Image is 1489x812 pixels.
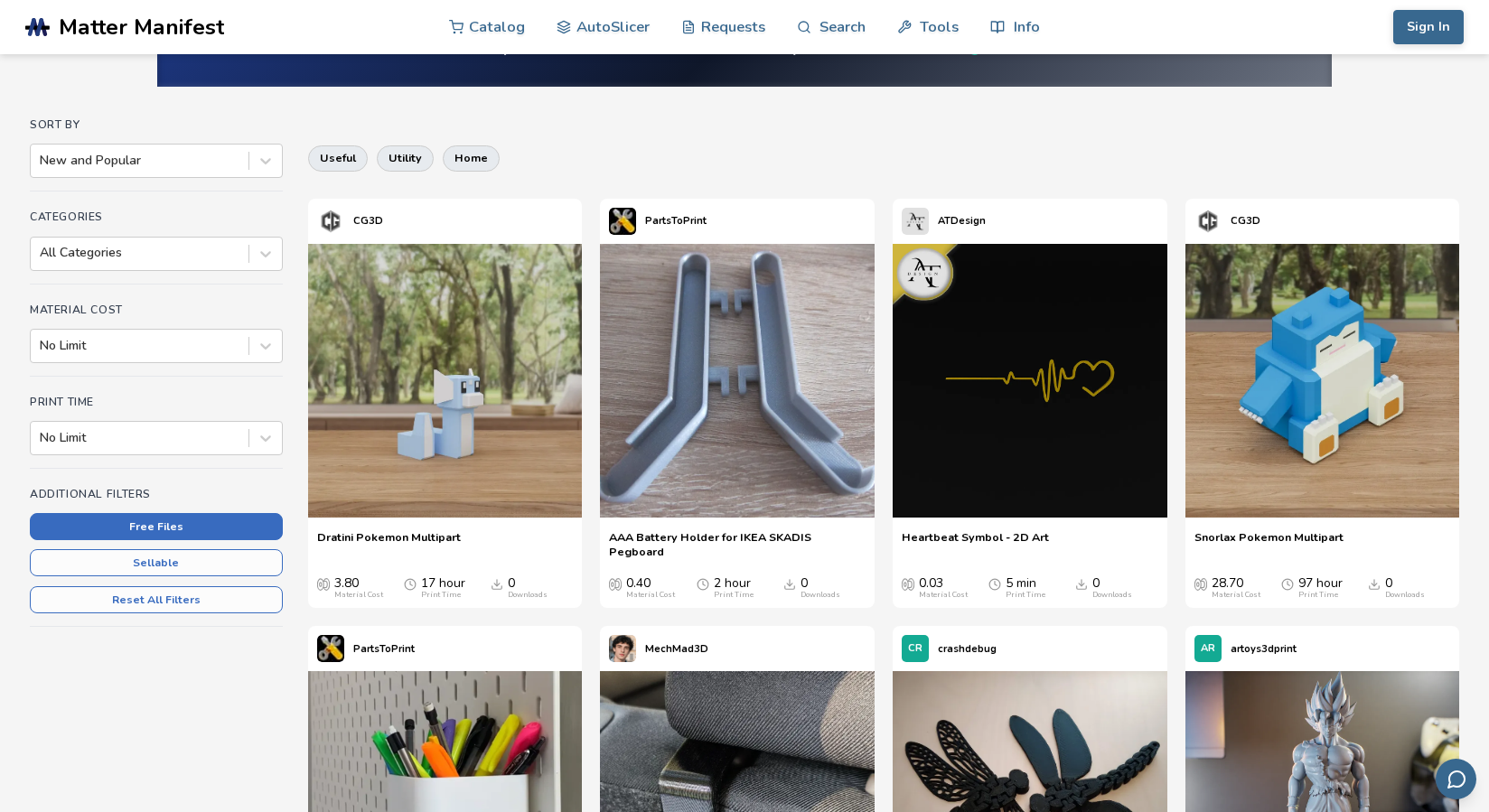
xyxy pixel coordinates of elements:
div: 2 hour [714,576,754,600]
h4: Find Popular Items to 3D Print. Download Ready to Print Files. [449,37,1040,58]
div: 0 [508,576,548,600]
button: utility [377,145,434,171]
div: 3.80 [334,576,383,600]
p: MechMad3D [645,639,708,658]
img: ATDesign's profile [902,208,929,235]
span: Average Cost [317,576,330,591]
span: Downloads [1075,576,1088,591]
p: CG3D [1231,211,1260,230]
div: 97 hour [1298,576,1343,600]
span: Average Cost [609,576,622,591]
div: Print Time [714,591,754,600]
p: ATDesign [938,211,986,230]
a: ATDesign's profileATDesign [893,199,995,244]
p: artoys3dprint [1231,639,1297,658]
div: Downloads [1385,591,1425,600]
a: No Slicing Needed [907,37,1040,58]
div: Print Time [1298,591,1338,600]
h4: Categories [30,210,283,223]
p: crashdebug [938,639,997,658]
button: Send feedback via email [1436,759,1476,799]
div: 0 [801,576,840,600]
input: New and Popular [40,154,43,168]
div: 28.70 [1212,576,1260,600]
div: Downloads [1092,591,1132,600]
img: CG3D's profile [317,208,344,235]
img: MechMad3D's profile [609,635,636,662]
span: AR [1201,643,1215,655]
button: Reset All Filters [30,586,283,613]
div: 0 [1385,576,1425,600]
img: PartsToPrint's profile [609,208,636,235]
button: useful [308,145,368,171]
span: Downloads [783,576,796,591]
h4: Print Time [30,396,283,408]
a: AAA Battery Holder for IKEA SKADIS Pegboard [609,530,866,557]
h4: Sort By [30,118,283,131]
input: No Limit [40,431,43,445]
a: CG3D's profileCG3D [308,199,392,244]
div: 0 [1092,576,1132,600]
div: 0.40 [626,576,675,600]
div: 17 hour [421,576,465,600]
img: PartsToPrint's profile [317,635,344,662]
button: home [443,145,500,171]
div: Print Time [421,591,461,600]
div: 0.03 [919,576,968,600]
input: No Limit [40,339,43,353]
span: Average Print Time [1281,576,1294,591]
a: Heartbeat Symbol - 2D Art [902,530,1049,557]
div: Downloads [801,591,840,600]
h4: Material Cost [30,303,283,316]
input: All Categories [40,246,43,260]
h4: Additional Filters [30,488,283,500]
div: Material Cost [334,591,383,600]
a: Dratini Pokemon Multipart [317,530,461,557]
span: Downloads [1368,576,1381,591]
button: Sign In [1393,10,1464,44]
span: Average Print Time [988,576,1001,591]
a: CG3D's profileCG3D [1185,199,1269,244]
div: Downloads [508,591,548,600]
span: Downloads [491,576,503,591]
div: Material Cost [626,591,675,600]
span: Average Cost [902,576,914,591]
span: Average Cost [1194,576,1207,591]
a: MechMad3D's profileMechMad3D [600,626,717,671]
span: Matter Manifest [59,14,224,40]
div: 5 min [1006,576,1045,600]
span: Average Print Time [404,576,417,591]
span: CR [908,643,922,655]
div: Material Cost [1212,591,1260,600]
div: Print Time [1006,591,1045,600]
a: Snorlax Pokemon Multipart [1194,530,1344,557]
p: PartsToPrint [353,639,415,658]
button: Free Files [30,513,283,540]
p: CG3D [353,211,383,230]
a: PartsToPrint's profilePartsToPrint [600,199,716,244]
span: Average Print Time [697,576,709,591]
button: Sellable [30,549,283,576]
img: CG3D's profile [1194,208,1222,235]
p: PartsToPrint [645,211,707,230]
a: PartsToPrint's profilePartsToPrint [308,626,424,671]
div: Material Cost [919,591,968,600]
